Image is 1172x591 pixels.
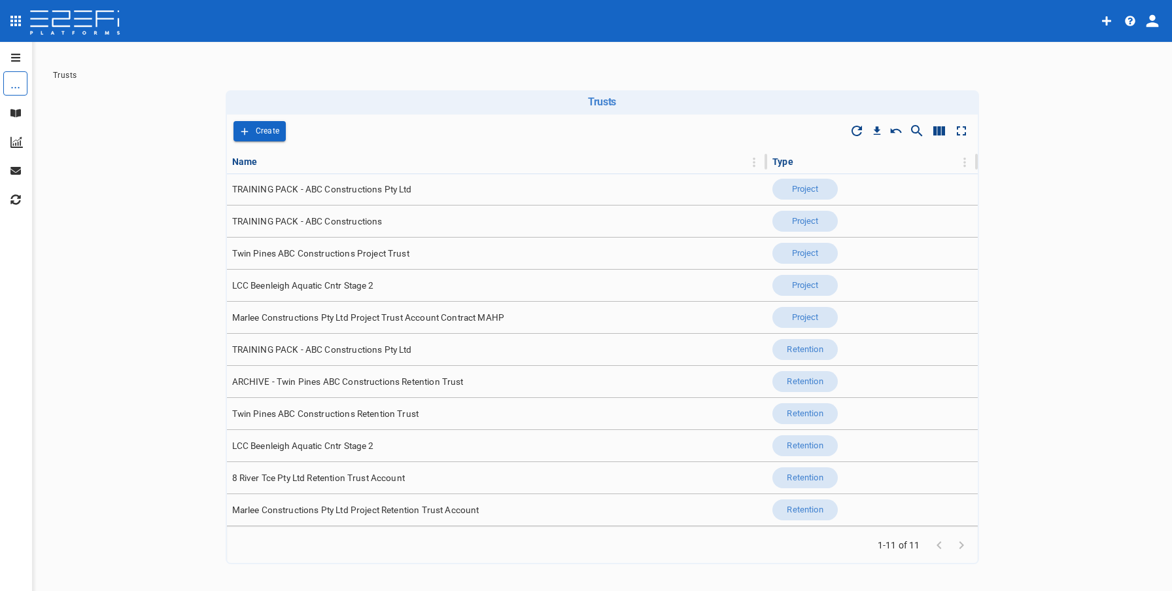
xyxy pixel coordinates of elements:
[232,440,374,452] span: LCC Beenleigh Aquatic Cntr Stage 2
[784,312,827,324] span: Project
[231,96,974,108] h6: Trusts
[846,120,868,142] span: Refresh Data
[232,247,409,260] span: Twin Pines ABC Constructions Project Trust
[256,124,280,139] p: Create
[928,539,950,551] span: Go to previous page
[232,344,412,356] span: TRAINING PACK - ABC Constructions Pty Ltd
[232,154,258,170] div: Name
[954,152,975,173] button: Column Actions
[878,539,920,552] span: 1-11 of 11
[784,183,827,196] span: Project
[744,152,765,173] button: Column Actions
[233,121,286,141] button: Create
[232,183,412,196] span: TRAINING PACK - ABC Constructions Pty Ltd
[232,376,464,388] span: ARCHIVE - Twin Pines ABC Constructions Retention Trust
[772,154,793,170] div: Type
[779,472,831,484] span: Retention
[779,440,831,452] span: Retention
[784,279,827,292] span: Project
[779,408,831,420] span: Retention
[886,121,906,141] button: Reset Sorting
[928,120,950,142] button: Show/Hide columns
[233,121,286,141] span: Add Trust
[232,312,505,324] span: Marlee Constructions Pty Ltd Project Trust Account Contract MAHP
[232,408,419,420] span: Twin Pines ABC Constructions Retention Trust
[779,376,831,388] span: Retention
[232,279,374,292] span: LCC Beenleigh Aquatic Cntr Stage 2
[779,504,831,516] span: Retention
[868,122,886,140] button: Download CSV
[779,344,831,356] span: Retention
[950,539,973,551] span: Go to next page
[232,215,383,228] span: TRAINING PACK - ABC Constructions
[3,71,27,96] div: ...
[232,472,405,484] span: 8 River Tce Pty Ltd Retention Trust Account
[784,247,827,260] span: Project
[232,504,479,516] span: Marlee Constructions Pty Ltd Project Retention Trust Account
[950,120,973,142] button: Toggle full screen
[906,120,928,142] button: Show/Hide search
[784,215,827,228] span: Project
[53,71,1151,80] nav: breadcrumb
[53,71,77,80] a: Trusts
